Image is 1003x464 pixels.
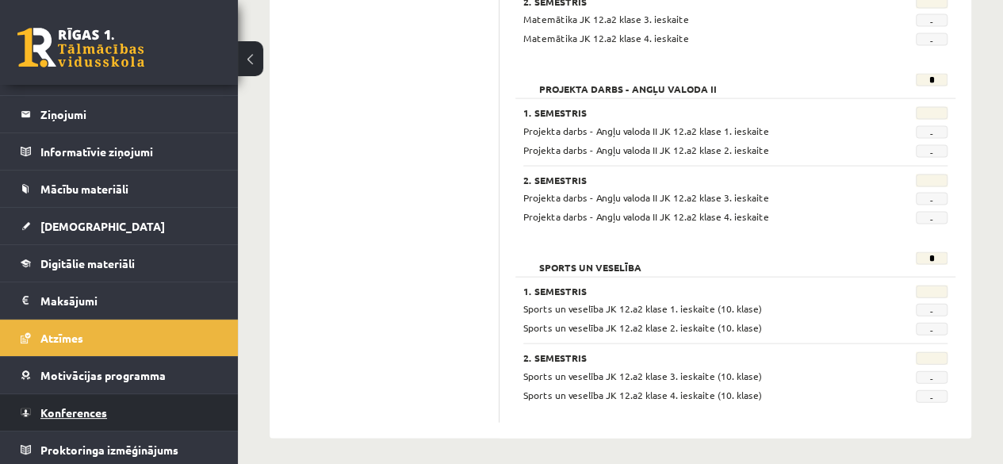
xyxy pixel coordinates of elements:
span: Projekta darbs - Angļu valoda II JK 12.a2 klase 1. ieskaite [523,125,769,137]
span: Proktoringa izmēģinājums [40,443,178,457]
span: Matemātika JK 12.a2 klase 4. ieskaite [523,32,689,44]
legend: Ziņojumi [40,96,218,132]
span: - [916,193,947,205]
span: Projekta darbs - Angļu valoda II JK 12.a2 klase 3. ieskaite [523,191,769,204]
a: Ziņojumi [21,96,218,132]
span: - [916,14,947,27]
legend: Maksājumi [40,282,218,319]
span: Projekta darbs - Angļu valoda II JK 12.a2 klase 4. ieskaite [523,210,769,223]
span: Motivācijas programma [40,368,166,382]
span: - [916,323,947,336]
span: [DEMOGRAPHIC_DATA] [40,219,165,233]
span: - [916,212,947,224]
span: Sports un veselība JK 12.a2 klase 4. ieskaite (10. klase) [523,389,762,401]
a: Rīgas 1. Tālmācības vidusskola [17,28,144,67]
a: Motivācijas programma [21,357,218,393]
h3: 2. Semestris [523,352,873,363]
span: - [916,390,947,403]
span: Sports un veselība JK 12.a2 klase 1. ieskaite (10. klase) [523,302,762,315]
span: Sports un veselība JK 12.a2 klase 2. ieskaite (10. klase) [523,321,762,334]
span: - [916,145,947,158]
span: - [916,304,947,316]
span: - [916,33,947,46]
span: - [916,371,947,384]
h2: Projekta darbs - Angļu valoda II [523,74,733,90]
span: Atzīmes [40,331,83,345]
h2: Sports un veselība [523,252,657,268]
legend: Informatīvie ziņojumi [40,133,218,170]
a: Informatīvie ziņojumi [21,133,218,170]
a: Mācību materiāli [21,171,218,207]
span: Sports un veselība JK 12.a2 klase 3. ieskaite (10. klase) [523,370,762,382]
a: Digitālie materiāli [21,245,218,282]
h3: 2. Semestris [523,174,873,186]
h3: 1. Semestris [523,286,873,297]
span: Digitālie materiāli [40,256,135,270]
a: [DEMOGRAPHIC_DATA] [21,208,218,244]
a: Maksājumi [21,282,218,319]
a: Konferences [21,394,218,431]
span: Konferences [40,405,107,420]
span: Mācību materiāli [40,182,128,196]
span: Matemātika JK 12.a2 klase 3. ieskaite [523,13,689,25]
span: Projekta darbs - Angļu valoda II JK 12.a2 klase 2. ieskaite [523,144,769,156]
span: - [916,126,947,139]
h3: 1. Semestris [523,107,873,118]
a: Atzīmes [21,320,218,356]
